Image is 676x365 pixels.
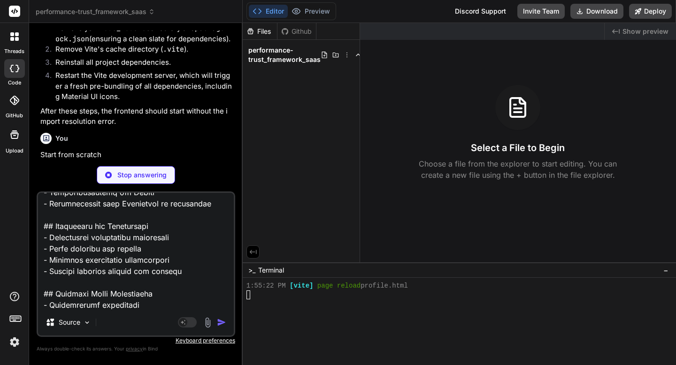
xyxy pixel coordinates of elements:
p: After these steps, the frontend should start without the import resolution error. [40,106,233,127]
span: 1:55:22 PM [246,281,286,290]
div: Github [277,27,316,36]
img: Pick Models [83,319,91,327]
button: Editor [249,5,288,18]
label: threads [4,47,24,55]
div: Files [243,27,277,36]
li: Remove Vite's cache directory ( ). [48,44,233,57]
img: icon [217,318,226,327]
button: Download [570,4,623,19]
textarea: # Loremipsumd-Sitam Consectet AdiP Elitseddoeiu ## Tempor Incididu Utla EtdO magnaaliqua enim adm... [38,193,234,309]
li: Restart the Vite development server, which will trigger a fresh pre-bundling of all dependencies,... [48,70,233,102]
button: Deploy [629,4,672,19]
li: Remove your directory and (ensuring a clean slate for dependencies). [48,23,233,44]
span: − [663,266,668,275]
span: Show preview [622,27,668,36]
span: page reload [317,281,361,290]
span: [vite] [290,281,313,290]
code: .vite [163,45,184,54]
label: GitHub [6,112,23,120]
p: Stop answering [117,170,167,180]
button: Invite Team [517,4,565,19]
span: profile.html [361,281,408,290]
img: settings [7,334,23,350]
code: package-lock.json [55,23,233,44]
span: performance-trust_framework_saas [248,46,321,64]
button: Preview [288,5,334,18]
li: Reinstall all project dependencies. [48,57,233,70]
span: performance-trust_framework_saas [36,7,155,16]
button: − [661,263,670,278]
span: >_ [248,266,255,275]
p: Source [59,318,80,327]
p: Choose a file from the explorer to start editing. You can create a new file using the + button in... [413,158,623,181]
span: Terminal [258,266,284,275]
p: Always double-check its answers. Your in Bind [37,344,235,353]
div: Discord Support [449,4,512,19]
p: Start from scratch [40,150,233,160]
h6: You [55,134,68,143]
label: Upload [6,147,23,155]
h3: Select a File to Begin [471,141,565,154]
span: privacy [126,346,143,351]
label: code [8,79,21,87]
img: attachment [202,317,213,328]
p: Keyboard preferences [37,337,235,344]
